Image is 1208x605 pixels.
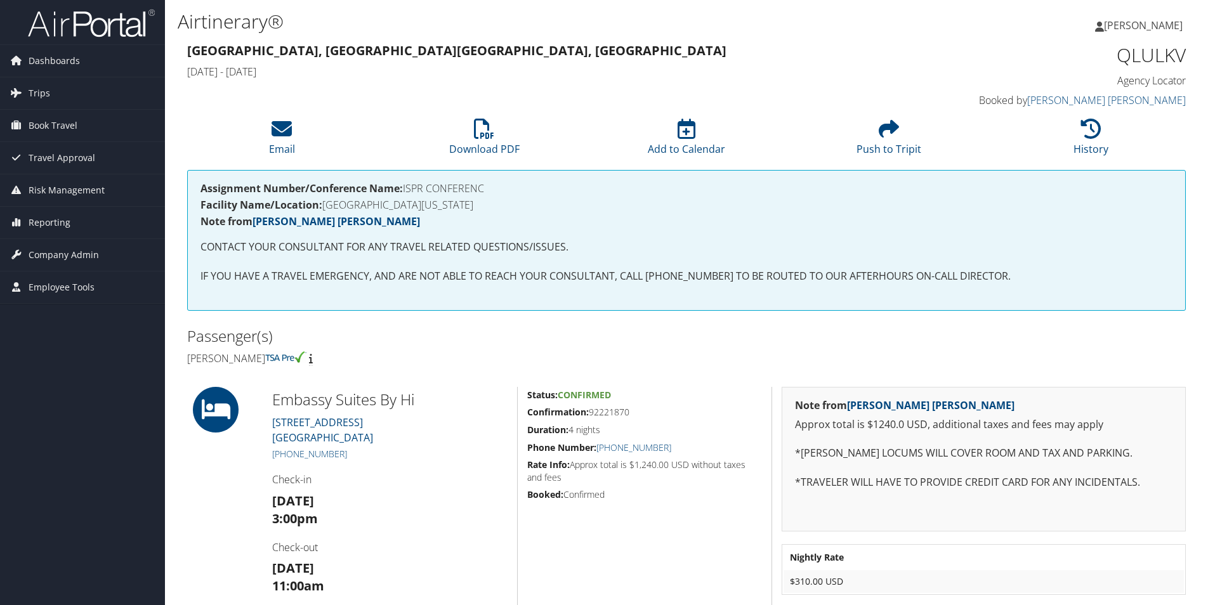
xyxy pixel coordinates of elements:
[29,110,77,141] span: Book Travel
[449,126,520,156] a: Download PDF
[178,8,856,35] h1: Airtinerary®
[527,406,589,418] strong: Confirmation:
[253,214,420,228] a: [PERSON_NAME] [PERSON_NAME]
[795,417,1172,433] p: Approx total is $1240.0 USD, additional taxes and fees may apply
[29,239,99,271] span: Company Admin
[200,214,420,228] strong: Note from
[187,42,726,59] strong: [GEOGRAPHIC_DATA], [GEOGRAPHIC_DATA] [GEOGRAPHIC_DATA], [GEOGRAPHIC_DATA]
[1095,6,1195,44] a: [PERSON_NAME]
[200,239,1172,256] p: CONTACT YOUR CONSULTANT FOR ANY TRAVEL RELATED QUESTIONS/ISSUES.
[784,546,1184,569] th: Nightly Rate
[527,389,558,401] strong: Status:
[272,540,508,554] h4: Check-out
[272,448,347,460] a: [PHONE_NUMBER]
[272,389,508,410] h2: Embassy Suites By Hi
[527,488,762,501] h5: Confirmed
[29,207,70,238] span: Reporting
[1073,126,1108,156] a: History
[28,8,155,38] img: airportal-logo.png
[527,459,570,471] strong: Rate Info:
[269,126,295,156] a: Email
[527,424,762,436] h5: 4 nights
[265,351,306,363] img: tsa-precheck.png
[596,441,671,453] a: [PHONE_NUMBER]
[200,268,1172,285] p: IF YOU HAVE A TRAVEL EMERGENCY, AND ARE NOT ABLE TO REACH YOUR CONSULTANT, CALL [PHONE_NUMBER] TO...
[795,474,1172,491] p: *TRAVELER WILL HAVE TO PROVIDE CREDIT CARD FOR ANY INCIDENTALS.
[187,65,931,79] h4: [DATE] - [DATE]
[527,459,762,483] h5: Approx total is $1,240.00 USD without taxes and fees
[187,325,677,347] h2: Passenger(s)
[527,406,762,419] h5: 92221870
[558,389,611,401] span: Confirmed
[1104,18,1183,32] span: [PERSON_NAME]
[29,77,50,109] span: Trips
[187,351,677,365] h4: [PERSON_NAME]
[272,577,324,594] strong: 11:00am
[29,271,95,303] span: Employee Tools
[784,570,1184,593] td: $310.00 USD
[950,93,1186,107] h4: Booked by
[200,183,1172,193] h4: ISPR CONFERENC
[527,441,596,453] strong: Phone Number:
[847,398,1014,412] a: [PERSON_NAME] [PERSON_NAME]
[272,472,508,486] h4: Check-in
[795,445,1172,462] p: *[PERSON_NAME] LOCUMS WILL COVER ROOM AND TAX AND PARKING.
[1027,93,1186,107] a: [PERSON_NAME] [PERSON_NAME]
[272,492,314,509] strong: [DATE]
[795,398,1014,412] strong: Note from
[950,74,1186,88] h4: Agency Locator
[527,488,563,500] strong: Booked:
[200,198,322,212] strong: Facility Name/Location:
[272,559,314,576] strong: [DATE]
[857,126,921,156] a: Push to Tripit
[527,424,568,436] strong: Duration:
[648,126,725,156] a: Add to Calendar
[950,42,1186,68] h1: QLULKV
[29,142,95,174] span: Travel Approval
[29,174,105,206] span: Risk Management
[29,45,80,77] span: Dashboards
[272,415,373,445] a: [STREET_ADDRESS][GEOGRAPHIC_DATA]
[272,510,318,527] strong: 3:00pm
[200,181,403,195] strong: Assignment Number/Conference Name:
[200,200,1172,210] h4: [GEOGRAPHIC_DATA][US_STATE]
